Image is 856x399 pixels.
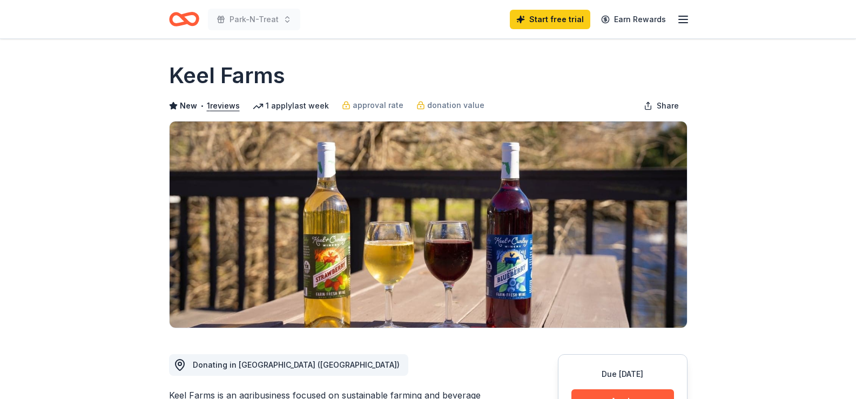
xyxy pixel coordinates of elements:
[170,121,687,328] img: Image for Keel Farms
[353,99,403,112] span: approval rate
[169,6,199,32] a: Home
[635,95,688,117] button: Share
[510,10,590,29] a: Start free trial
[169,60,285,91] h1: Keel Farms
[427,99,484,112] span: donation value
[230,13,279,26] span: Park-N-Treat
[193,360,400,369] span: Donating in [GEOGRAPHIC_DATA] ([GEOGRAPHIC_DATA])
[208,9,300,30] button: Park-N-Treat
[207,99,240,112] button: 1reviews
[200,102,204,110] span: •
[571,368,674,381] div: Due [DATE]
[595,10,672,29] a: Earn Rewards
[342,99,403,112] a: approval rate
[416,99,484,112] a: donation value
[180,99,197,112] span: New
[657,99,679,112] span: Share
[253,99,329,112] div: 1 apply last week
